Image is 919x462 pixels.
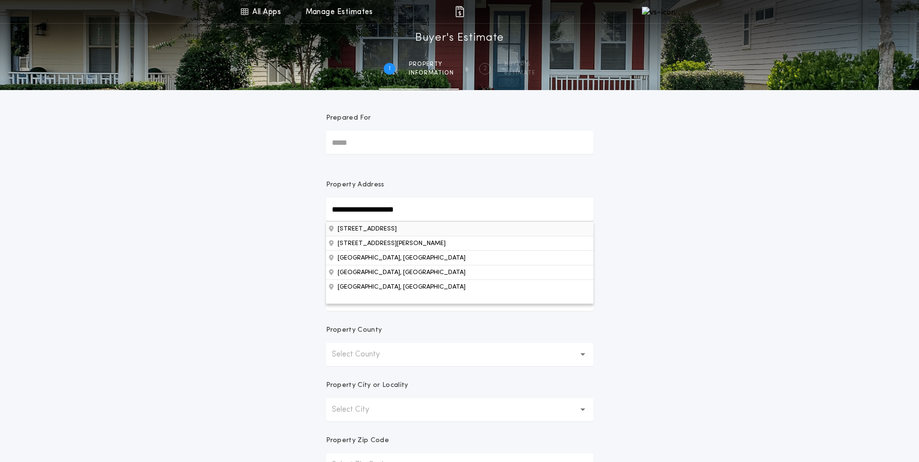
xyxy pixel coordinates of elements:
button: Property Address[STREET_ADDRESS][STREET_ADDRESS][PERSON_NAME][GEOGRAPHIC_DATA], [GEOGRAPHIC_DATA]... [326,279,593,294]
button: Property Address[STREET_ADDRESS][GEOGRAPHIC_DATA], [GEOGRAPHIC_DATA][GEOGRAPHIC_DATA], [GEOGRAPHI... [326,236,593,250]
span: ESTIMATE [504,69,535,77]
button: Property Address[STREET_ADDRESS][PERSON_NAME][GEOGRAPHIC_DATA], [GEOGRAPHIC_DATA][GEOGRAPHIC_DATA... [326,221,593,236]
span: Property [409,61,454,68]
h1: Buyer's Estimate [415,31,504,46]
p: Property County [326,325,382,335]
p: Property City or Locality [326,381,408,390]
span: BUYER'S [504,61,535,68]
input: Prepared For [326,131,593,154]
p: Property Address [326,180,593,190]
img: vs-icon [642,7,675,16]
button: Select City [326,398,593,421]
p: Select County [332,349,395,360]
p: Select City [332,404,385,416]
button: Property Address[STREET_ADDRESS][STREET_ADDRESS][PERSON_NAME][GEOGRAPHIC_DATA], [GEOGRAPHIC_DATA]... [326,265,593,279]
button: Select County [326,343,593,366]
img: img [454,6,466,17]
p: Prepared For [326,113,371,123]
p: Property Zip Code [326,436,389,446]
button: Property Address[STREET_ADDRESS][STREET_ADDRESS][PERSON_NAME][GEOGRAPHIC_DATA], [GEOGRAPHIC_DATA]... [326,250,593,265]
h2: 1 [389,65,390,73]
span: information [409,69,454,77]
h2: 2 [483,65,487,73]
